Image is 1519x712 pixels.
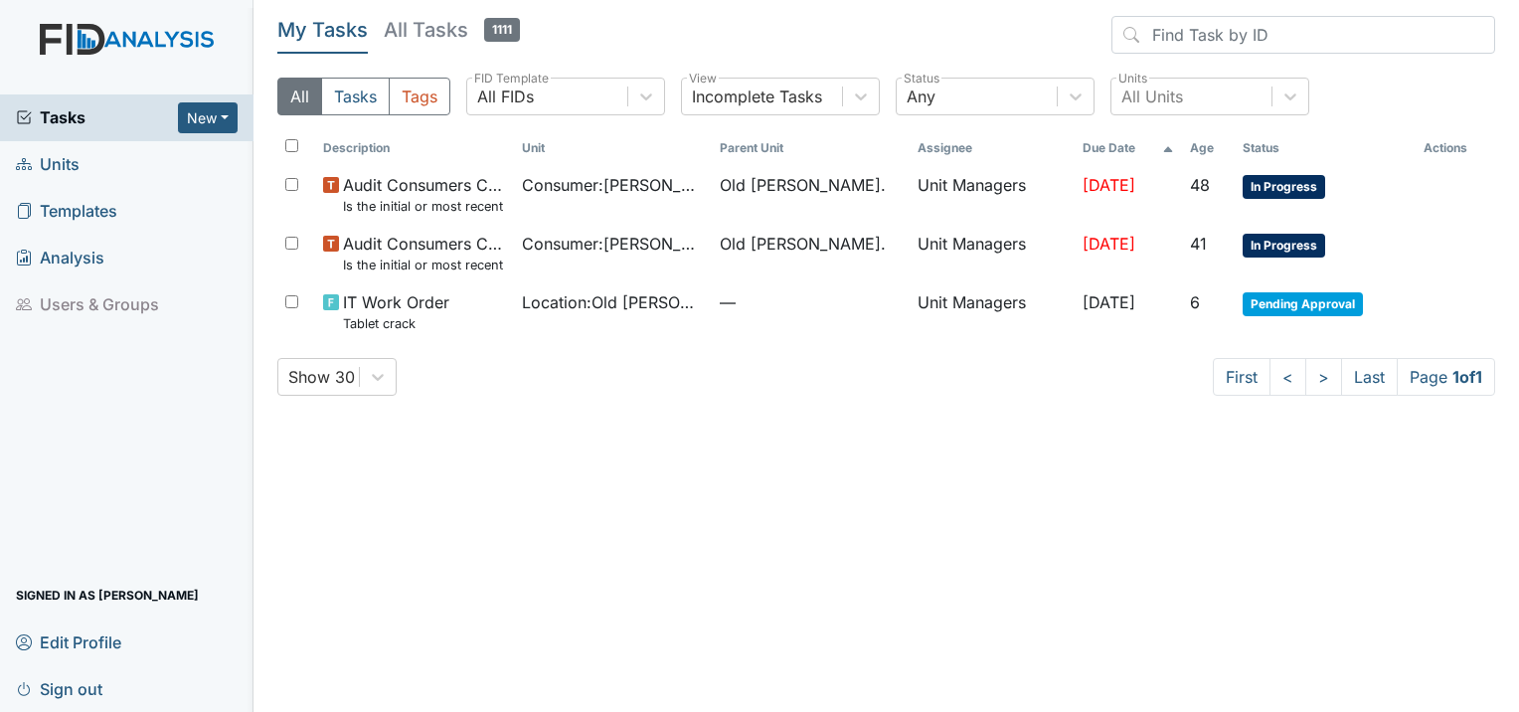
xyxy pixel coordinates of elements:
span: Old [PERSON_NAME]. [720,232,886,256]
small: Tablet crack [343,314,449,333]
div: Type filter [277,78,450,115]
button: Tasks [321,78,390,115]
span: Sign out [16,673,102,704]
th: Assignee [910,131,1075,165]
span: Page [1397,358,1495,396]
th: Toggle SortBy [315,131,513,165]
div: All Units [1121,85,1183,108]
input: Find Task by ID [1111,16,1495,54]
span: Audit Consumers Charts Is the initial or most recent Social Evaluation in the chart? [343,173,505,216]
span: Analysis [16,243,104,273]
div: All FIDs [477,85,534,108]
h5: My Tasks [277,16,368,44]
a: Tasks [16,105,178,129]
th: Actions [1416,131,1495,165]
span: Location : Old [PERSON_NAME]. [522,290,704,314]
a: < [1269,358,1306,396]
small: Is the initial or most recent Social Evaluation in the chart? [343,256,505,274]
span: Pending Approval [1243,292,1363,316]
td: Unit Managers [910,165,1075,224]
div: Incomplete Tasks [692,85,822,108]
span: [DATE] [1083,234,1135,254]
span: Consumer : [PERSON_NAME], [GEOGRAPHIC_DATA] [522,232,704,256]
span: [DATE] [1083,175,1135,195]
th: Toggle SortBy [514,131,712,165]
span: 6 [1190,292,1200,312]
span: Audit Consumers Charts Is the initial or most recent Social Evaluation in the chart? [343,232,505,274]
div: Show 30 [288,365,355,389]
span: Units [16,149,80,180]
button: New [178,102,238,133]
span: In Progress [1243,234,1325,258]
th: Toggle SortBy [1235,131,1416,165]
a: First [1213,358,1270,396]
h5: All Tasks [384,16,520,44]
nav: task-pagination [1213,358,1495,396]
button: Tags [389,78,450,115]
div: Any [907,85,935,108]
strong: 1 of 1 [1452,367,1482,387]
span: Old [PERSON_NAME]. [720,173,886,197]
span: Templates [16,196,117,227]
small: Is the initial or most recent Social Evaluation in the chart? [343,197,505,216]
input: Toggle All Rows Selected [285,139,298,152]
span: — [720,290,902,314]
a: Last [1341,358,1398,396]
td: Unit Managers [910,224,1075,282]
td: Unit Managers [910,282,1075,341]
span: Edit Profile [16,626,121,657]
a: > [1305,358,1342,396]
span: [DATE] [1083,292,1135,312]
span: 1111 [484,18,520,42]
button: All [277,78,322,115]
span: IT Work Order Tablet crack [343,290,449,333]
span: 41 [1190,234,1207,254]
span: In Progress [1243,175,1325,199]
th: Toggle SortBy [1075,131,1182,165]
th: Toggle SortBy [1182,131,1235,165]
span: Signed in as [PERSON_NAME] [16,580,199,611]
th: Toggle SortBy [712,131,910,165]
span: 48 [1190,175,1210,195]
span: Consumer : [PERSON_NAME] [522,173,704,197]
